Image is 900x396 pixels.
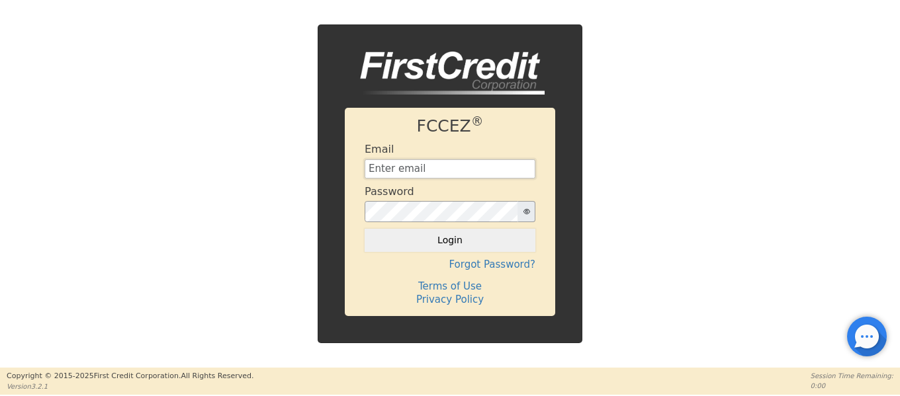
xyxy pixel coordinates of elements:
h4: Password [365,185,414,198]
p: Session Time Remaining: [811,371,893,381]
img: logo-CMu_cnol.png [345,52,545,95]
h1: FCCEZ [365,116,535,136]
span: All Rights Reserved. [181,372,253,380]
h4: Privacy Policy [365,294,535,305]
h4: Email [365,143,394,155]
h4: Terms of Use [365,280,535,292]
sup: ® [471,114,484,128]
input: password [365,201,518,222]
p: Copyright © 2015- 2025 First Credit Corporation. [7,371,253,382]
button: Login [365,229,535,251]
h4: Forgot Password? [365,258,535,270]
p: 0:00 [811,381,893,391]
input: Enter email [365,159,535,179]
p: Version 3.2.1 [7,381,253,391]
